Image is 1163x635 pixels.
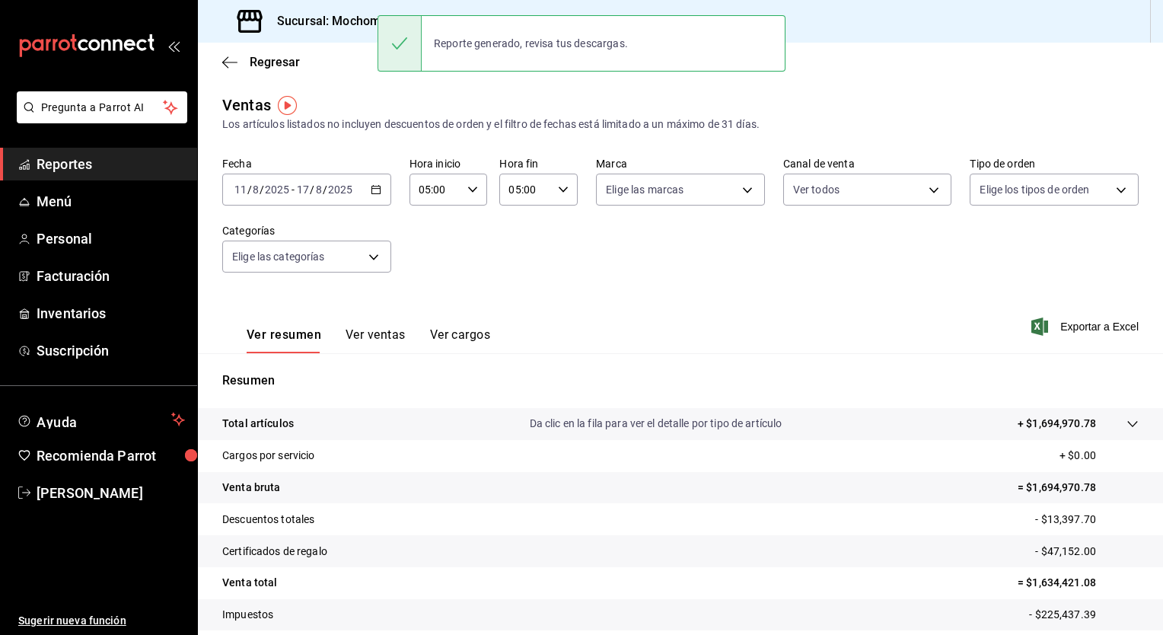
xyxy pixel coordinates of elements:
[1035,512,1139,528] p: - $13,397.70
[37,154,185,174] span: Reportes
[222,55,300,69] button: Regresar
[260,183,264,196] span: /
[247,183,252,196] span: /
[1018,575,1139,591] p: = $1,634,421.08
[980,182,1089,197] span: Elige los tipos de orden
[1059,448,1139,464] p: + $0.00
[37,410,165,429] span: Ayuda
[315,183,323,196] input: --
[430,327,491,353] button: Ver cargos
[264,183,290,196] input: ----
[1029,607,1139,623] p: - $225,437.39
[323,183,327,196] span: /
[409,158,488,169] label: Hora inicio
[222,480,280,496] p: Venta bruta
[222,416,294,432] p: Total artículos
[1034,317,1139,336] button: Exportar a Excel
[37,445,185,466] span: Recomienda Parrot
[1018,416,1096,432] p: + $1,694,970.78
[1035,544,1139,560] p: - $47,152.00
[970,158,1139,169] label: Tipo de orden
[606,182,683,197] span: Elige las marcas
[37,228,185,249] span: Personal
[1018,480,1139,496] p: = $1,694,970.78
[499,158,578,169] label: Hora fin
[37,303,185,324] span: Inventarios
[222,158,391,169] label: Fecha
[265,12,525,30] h3: Sucursal: Mochomos ([GEOGRAPHIC_DATA])
[596,158,765,169] label: Marca
[222,94,271,116] div: Ventas
[18,613,185,629] span: Sugerir nueva función
[11,110,187,126] a: Pregunta a Parrot AI
[250,55,300,69] span: Regresar
[222,116,1139,132] div: Los artículos listados no incluyen descuentos de orden y el filtro de fechas está limitado a un m...
[222,372,1139,390] p: Resumen
[783,158,952,169] label: Canal de venta
[422,27,640,60] div: Reporte generado, revisa tus descargas.
[234,183,247,196] input: --
[37,191,185,212] span: Menú
[222,512,314,528] p: Descuentos totales
[167,40,180,52] button: open_drawer_menu
[346,327,406,353] button: Ver ventas
[41,100,164,116] span: Pregunta a Parrot AI
[222,448,315,464] p: Cargos por servicio
[222,575,277,591] p: Venta total
[222,544,327,560] p: Certificados de regalo
[278,96,297,115] img: Tooltip marker
[310,183,314,196] span: /
[37,340,185,361] span: Suscripción
[37,483,185,503] span: [PERSON_NAME]
[793,182,840,197] span: Ver todos
[17,91,187,123] button: Pregunta a Parrot AI
[222,607,273,623] p: Impuestos
[292,183,295,196] span: -
[232,249,325,264] span: Elige las categorías
[222,225,391,236] label: Categorías
[296,183,310,196] input: --
[327,183,353,196] input: ----
[247,327,321,353] button: Ver resumen
[37,266,185,286] span: Facturación
[252,183,260,196] input: --
[530,416,782,432] p: Da clic en la fila para ver el detalle por tipo de artículo
[247,327,490,353] div: navigation tabs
